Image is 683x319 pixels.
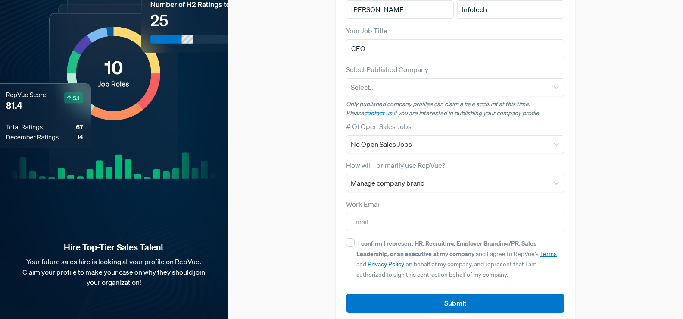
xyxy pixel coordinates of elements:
label: Your Job Title [346,25,387,36]
input: Email [346,213,564,231]
strong: Hire Top-Tier Sales Talent [14,242,214,253]
label: Work Email [346,199,381,209]
input: Last Name [457,0,564,19]
input: Title [346,39,564,57]
a: Privacy Policy [368,260,404,268]
input: First Name [346,0,453,19]
button: Submit [346,294,564,313]
a: contact us [364,109,392,117]
a: Terms [540,250,557,258]
label: # Of Open Sales Jobs [346,121,412,132]
label: How will I primarily use RepVue? [346,160,445,171]
label: Select Published Company [346,64,428,75]
span: and I agree to RepVue’s and on behalf of my company, and represent that I am authorized to sign t... [356,240,557,278]
p: Only published company profiles can claim a free account at this time. Please if you are interest... [346,100,564,118]
strong: I confirm I represent HR, Recruiting, Employer Branding/PR, Sales Leadership, or an executive at ... [356,239,536,258]
p: Your future sales hire is looking at your profile on RepVue. Claim your profile to make your case... [14,256,214,287]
